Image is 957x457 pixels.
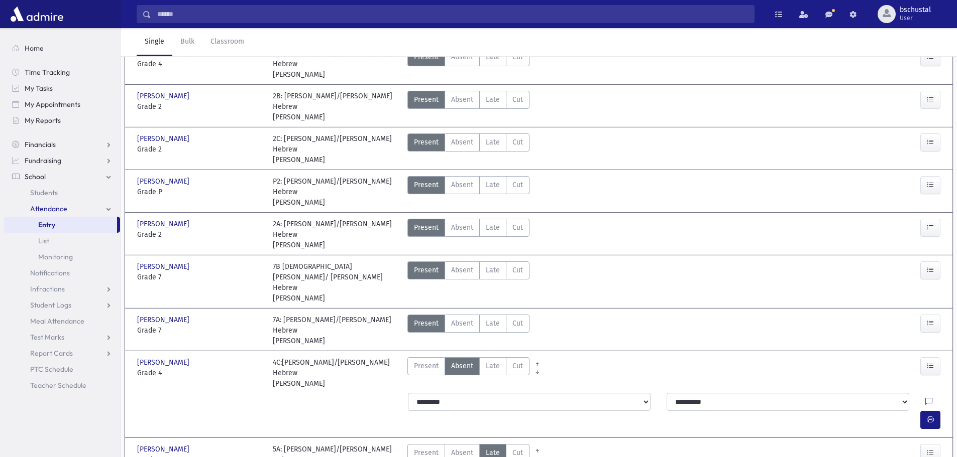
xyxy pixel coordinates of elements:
a: Teacher Schedule [4,377,120,393]
a: Test Marks [4,329,120,345]
span: List [38,236,49,245]
span: Late [486,52,500,62]
span: Cut [512,318,523,329]
div: 4C:[PERSON_NAME]/[PERSON_NAME] Hebrew [PERSON_NAME] [273,357,398,389]
span: Absent [451,94,473,105]
div: AttTypes [407,357,529,389]
span: Late [486,94,500,105]
a: Fundraising [4,153,120,169]
span: Late [486,361,500,371]
span: Late [486,137,500,147]
a: Student Logs [4,297,120,313]
span: [PERSON_NAME] [137,444,191,454]
span: Late [486,318,500,329]
span: Time Tracking [25,68,70,77]
div: AttTypes [407,91,529,122]
span: [PERSON_NAME] [137,176,191,187]
a: List [4,233,120,249]
span: Fundraising [25,156,61,165]
a: Time Tracking [4,64,120,80]
a: Home [4,40,120,56]
span: Grade 7 [137,325,263,336]
span: Present [414,222,439,233]
span: My Reports [25,116,61,125]
span: Student Logs [30,300,71,310]
span: Grade 7 [137,272,263,282]
a: Meal Attendance [4,313,120,329]
a: Single [137,28,172,56]
span: Notifications [30,268,70,277]
a: Monitoring [4,249,120,265]
div: 7B [DEMOGRAPHIC_DATA][PERSON_NAME]/ [PERSON_NAME] Hebrew [PERSON_NAME] [273,261,398,303]
div: AttTypes [407,261,529,303]
span: Cut [512,137,523,147]
div: AttTypes [407,315,529,346]
span: Present [414,361,439,371]
span: Late [486,222,500,233]
span: [PERSON_NAME] [137,357,191,368]
span: Students [30,188,58,197]
span: Cut [512,222,523,233]
a: School [4,169,120,185]
span: Absent [451,265,473,275]
a: Classroom [202,28,252,56]
span: Report Cards [30,349,73,358]
span: User [900,14,931,22]
span: Present [414,52,439,62]
span: Present [414,180,439,190]
span: Present [414,318,439,329]
span: Absent [451,361,473,371]
a: Financials [4,136,120,153]
span: Entry [38,220,55,229]
div: AttTypes [407,176,529,208]
div: AttTypes [407,48,529,80]
a: Students [4,185,120,201]
a: Notifications [4,265,120,281]
span: Absent [451,318,473,329]
div: 4A: [PERSON_NAME]/[PERSON_NAME] Hebrew [PERSON_NAME] [273,48,398,80]
span: Meal Attendance [30,317,84,326]
span: Cut [512,361,523,371]
span: Late [486,265,500,275]
span: Grade 4 [137,368,263,378]
span: Grade 2 [137,144,263,155]
span: Grade 4 [137,59,263,69]
input: Search [151,5,754,23]
span: Home [25,44,44,53]
span: Attendance [30,204,67,213]
span: Present [414,265,439,275]
span: Cut [512,180,523,190]
span: Late [486,180,500,190]
a: My Appointments [4,96,120,112]
span: Grade P [137,187,263,197]
a: Attendance [4,201,120,217]
span: Cut [512,52,523,62]
span: School [25,172,46,181]
span: [PERSON_NAME] [137,91,191,101]
span: Teacher Schedule [30,381,86,390]
div: 2C: [PERSON_NAME]/[PERSON_NAME] Hebrew [PERSON_NAME] [273,133,398,165]
a: Report Cards [4,345,120,361]
span: Absent [451,137,473,147]
a: My Tasks [4,80,120,96]
span: Cut [512,94,523,105]
span: Financials [25,140,56,149]
a: My Reports [4,112,120,128]
span: [PERSON_NAME] [137,315,191,325]
span: Test Marks [30,333,64,342]
span: bschustal [900,6,931,14]
span: Grade 2 [137,229,263,240]
a: Entry [4,217,117,233]
span: Present [414,94,439,105]
span: Infractions [30,284,65,293]
span: Cut [512,265,523,275]
div: P2: [PERSON_NAME]/[PERSON_NAME] Hebrew [PERSON_NAME] [273,176,398,208]
img: AdmirePro [8,4,66,24]
a: Bulk [172,28,202,56]
span: [PERSON_NAME] [137,133,191,144]
span: My Appointments [25,100,80,109]
span: PTC Schedule [30,365,73,374]
span: Absent [451,222,473,233]
span: Grade 2 [137,101,263,112]
span: Absent [451,52,473,62]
